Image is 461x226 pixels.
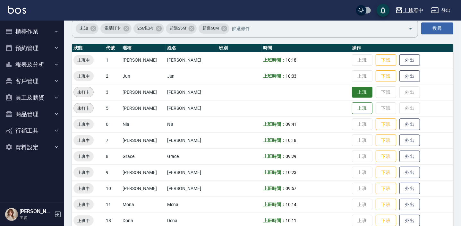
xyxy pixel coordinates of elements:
[166,25,190,31] span: 超過25M
[20,215,52,221] p: 主管
[286,186,297,191] span: 09:57
[352,87,372,98] button: 上班
[286,218,297,223] span: 10:11
[376,118,396,130] button: 下班
[376,135,396,146] button: 下班
[352,102,372,114] button: 上班
[230,23,397,34] input: 篩選條件
[263,57,286,63] b: 上班時間：
[104,44,121,52] th: 代號
[399,70,420,82] button: 外出
[5,208,18,221] img: Person
[399,199,420,211] button: 外出
[263,154,286,159] b: 上班時間：
[166,148,217,164] td: Grace
[121,132,165,148] td: [PERSON_NAME]
[261,44,350,52] th: 時間
[263,138,286,143] b: 上班時間：
[286,170,297,175] span: 10:23
[421,22,453,34] button: 搜尋
[104,84,121,100] td: 3
[403,6,423,14] div: 上越府中
[73,185,94,192] span: 上班中
[72,44,104,52] th: 狀態
[121,44,165,52] th: 暱稱
[286,74,297,79] span: 10:03
[399,151,420,162] button: 外出
[166,180,217,196] td: [PERSON_NAME]
[166,100,217,116] td: [PERSON_NAME]
[376,199,396,211] button: 下班
[286,202,297,207] span: 10:14
[104,100,121,116] td: 5
[121,84,165,100] td: [PERSON_NAME]
[104,196,121,213] td: 11
[166,52,217,68] td: [PERSON_NAME]
[104,116,121,132] td: 6
[3,106,62,123] button: 商品管理
[166,164,217,180] td: [PERSON_NAME]
[263,218,286,223] b: 上班時間：
[263,74,286,79] b: 上班時間：
[20,208,52,215] h5: [PERSON_NAME]
[100,23,132,34] div: 電腦打卡
[376,70,396,82] button: 下班
[3,139,62,156] button: 資料設定
[166,196,217,213] td: Mona
[3,23,62,40] button: 櫃檯作業
[121,116,165,132] td: Nia
[393,4,426,17] button: 上越府中
[121,196,165,213] td: Mona
[166,23,197,34] div: 超過25M
[121,180,165,196] td: [PERSON_NAME]
[104,68,121,84] td: 2
[286,57,297,63] span: 10:18
[133,25,158,31] span: 25M以內
[286,138,297,143] span: 10:18
[73,201,94,208] span: 上班中
[76,17,97,22] label: 篩選打卡記錄
[104,52,121,68] td: 1
[73,121,94,128] span: 上班中
[121,52,165,68] td: [PERSON_NAME]
[166,44,217,52] th: 姓名
[350,44,453,52] th: 操作
[399,54,420,66] button: 外出
[376,167,396,178] button: 下班
[376,54,396,66] button: 下班
[3,73,62,90] button: 客戶管理
[166,132,217,148] td: [PERSON_NAME]
[399,167,420,178] button: 外出
[121,100,165,116] td: [PERSON_NAME]
[121,68,165,84] td: Jun
[166,116,217,132] td: Nia
[377,4,389,17] button: save
[263,122,286,127] b: 上班時間：
[286,122,297,127] span: 09:41
[3,56,62,73] button: 報表及分析
[121,148,165,164] td: Grace
[3,122,62,139] button: 行銷工具
[3,40,62,56] button: 預約管理
[263,186,286,191] b: 上班時間：
[121,164,165,180] td: [PERSON_NAME]
[73,169,94,176] span: 上班中
[3,89,62,106] button: 員工及薪資
[104,180,121,196] td: 10
[406,23,416,34] button: Open
[74,89,93,96] span: 未打卡
[104,164,121,180] td: 9
[73,217,94,224] span: 上班中
[399,135,420,146] button: 外出
[74,105,93,112] span: 未打卡
[104,132,121,148] td: 7
[76,23,98,34] div: 未知
[217,44,261,52] th: 班別
[429,4,453,16] button: 登出
[399,183,420,195] button: 外出
[166,68,217,84] td: Jun
[100,25,125,31] span: 電腦打卡
[286,154,297,159] span: 09:29
[73,153,94,160] span: 上班中
[263,202,286,207] b: 上班時間：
